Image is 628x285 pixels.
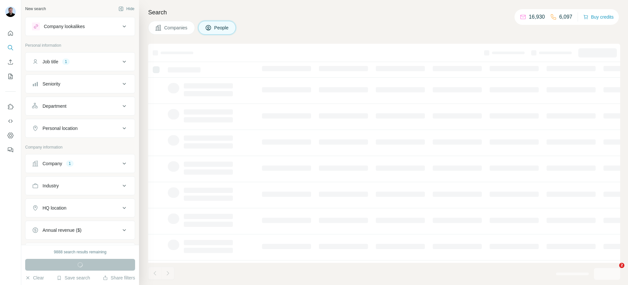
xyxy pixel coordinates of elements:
[62,59,70,65] div: 1
[26,245,135,260] button: Employees (size)
[44,23,85,30] div: Company lookalikes
[43,58,58,65] div: Job title
[43,182,59,189] div: Industry
[606,263,621,278] iframe: Intercom live chat
[5,115,16,127] button: Use Surfe API
[26,19,135,34] button: Company lookalikes
[5,7,16,17] img: Avatar
[529,13,545,21] p: 16,930
[26,178,135,194] button: Industry
[164,24,188,31] span: Companies
[619,263,624,268] span: 2
[25,42,135,48] p: Personal information
[5,130,16,141] button: Dashboard
[26,156,135,171] button: Company1
[559,13,572,21] p: 6,097
[5,144,16,156] button: Feedback
[103,275,135,281] button: Share filters
[583,12,614,22] button: Buy credits
[43,227,81,233] div: Annual revenue ($)
[25,275,44,281] button: Clear
[54,249,107,255] div: 9888 search results remaining
[5,101,16,113] button: Use Surfe on LinkedIn
[148,8,620,17] h4: Search
[26,120,135,136] button: Personal location
[25,144,135,150] p: Company information
[43,103,66,109] div: Department
[5,56,16,68] button: Enrich CSV
[43,160,62,167] div: Company
[43,125,78,132] div: Personal location
[5,71,16,82] button: My lists
[57,275,90,281] button: Save search
[5,27,16,39] button: Quick start
[114,4,139,14] button: Hide
[214,24,229,31] span: People
[25,6,46,12] div: New search
[26,76,135,92] button: Seniority
[43,81,60,87] div: Seniority
[26,54,135,70] button: Job title1
[66,161,74,166] div: 1
[43,205,66,211] div: HQ location
[26,98,135,114] button: Department
[26,222,135,238] button: Annual revenue ($)
[26,200,135,216] button: HQ location
[5,42,16,54] button: Search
